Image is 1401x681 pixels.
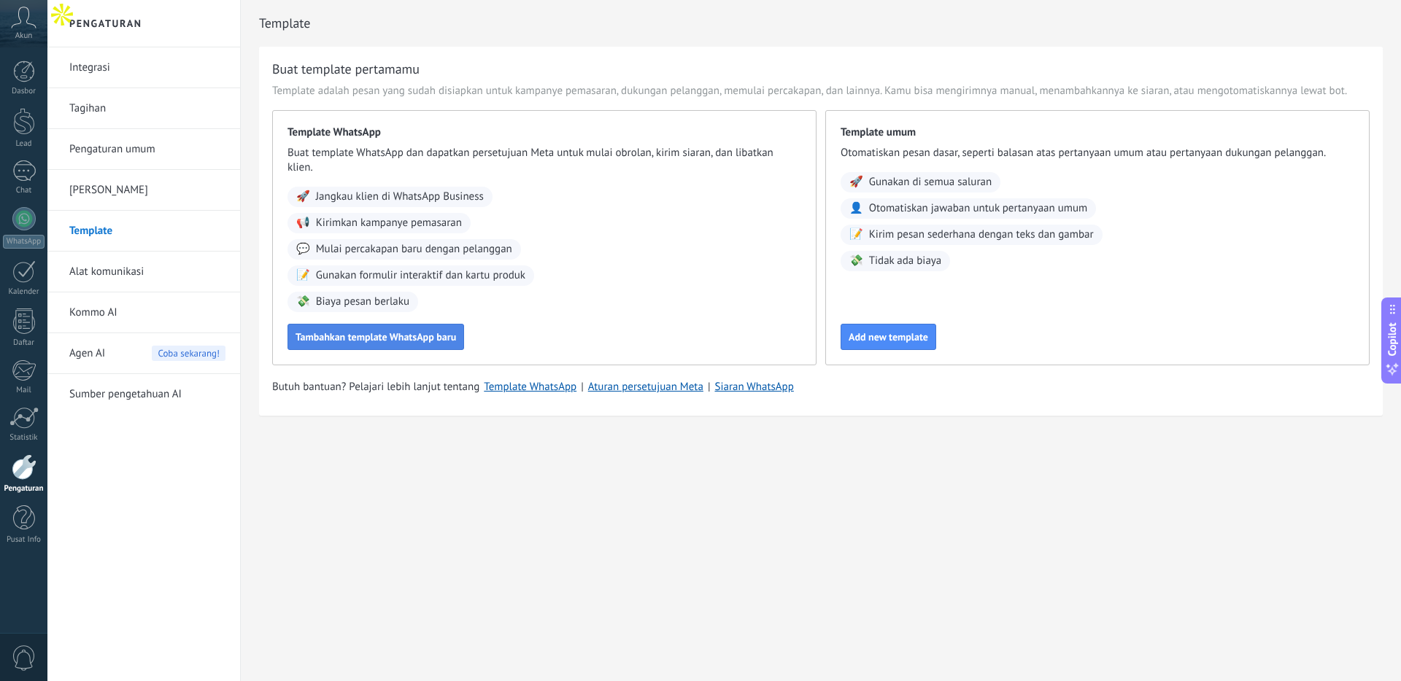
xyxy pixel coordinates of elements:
[849,175,863,190] span: 🚀
[849,201,863,216] span: 👤
[1385,323,1400,357] span: Copilot
[869,175,992,190] span: Gunakan di semua saluran
[272,380,479,394] span: Butuh bantuan? Pelajari lebih lanjut tentang
[272,60,420,78] h3: Buat template pertamamu
[841,324,936,350] button: Add new template
[3,186,45,195] div: Chat
[3,484,45,494] div: Pengaturan
[296,190,310,204] span: 🚀
[3,338,45,348] div: Daftar
[588,380,703,394] a: Aturan persetujuan Meta
[3,386,45,395] div: Mail
[316,268,525,283] span: Gunakan formulir interaktif dan kartu produk
[296,268,310,283] span: 📝
[849,254,863,268] span: 💸
[3,235,45,249] div: WhatsApp
[272,84,1347,98] span: Template adalah pesan yang sudah disiapkan untuk kampanye pemasaran, dukungan pelanggan, memulai ...
[47,292,240,333] li: Kommo AI
[841,146,1354,160] span: Otomatiskan pesan dasar, seperti balasan atas pertanyaan umum atau pertanyaan dukungan pelanggan.
[869,227,1094,242] span: Kirim pesan sederhana dengan teks dan gambar
[316,295,409,309] span: Biaya pesan berlaku
[296,295,310,309] span: 💸
[47,47,240,88] li: Integrasi
[484,380,576,394] a: Template WhatsApp
[869,201,1088,216] span: Otomatiskan jawaban untuk pertanyaan umum
[841,125,1354,140] span: Template umum
[316,242,512,257] span: Mulai percakapan baru dengan pelanggan
[3,139,45,149] div: Lead
[3,535,45,545] div: Pusat Info
[296,332,456,342] span: Tambahkan template WhatsApp baru
[47,170,240,211] li: Pengguna
[849,332,928,342] span: Add new template
[47,211,240,252] li: Template
[69,211,225,252] a: Template
[316,190,484,204] span: Jangkau klien di WhatsApp Business
[47,252,240,292] li: Alat komunikasi
[869,254,942,268] span: Tidak ada biaya
[69,252,225,292] a: Alat komunikasi
[69,333,225,374] a: Agen AI Coba sekarang!
[15,31,33,41] span: Akun
[152,346,225,361] span: Coba sekarang!
[849,227,863,242] span: 📝
[287,324,464,350] button: Tambahkan template WhatsApp baru
[3,87,45,96] div: Dasbor
[69,333,105,374] span: Agen AI
[287,146,801,175] span: Buat template WhatsApp dan dapatkan persetujuan Meta untuk mulai obrolan, kirim siaran, dan libat...
[47,333,240,374] li: Agen AI
[296,242,310,257] span: 💬
[272,380,1370,394] div: | |
[69,47,225,88] a: Integrasi
[47,129,240,170] li: Pengaturan umum
[47,88,240,129] li: Tagihan
[296,216,310,230] span: 📢
[316,216,462,230] span: Kirimkan kampanye pemasaran
[69,374,225,415] a: Sumber pengetahuan AI
[714,380,793,394] a: Siaran WhatsApp
[69,129,225,170] a: Pengaturan umum
[69,88,225,129] a: Tagihan
[47,374,240,414] li: Sumber pengetahuan AI
[3,287,45,297] div: Kalender
[3,433,45,443] div: Statistik
[287,125,801,140] span: Template WhatsApp
[69,292,225,333] a: Kommo AI
[69,170,225,211] a: [PERSON_NAME]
